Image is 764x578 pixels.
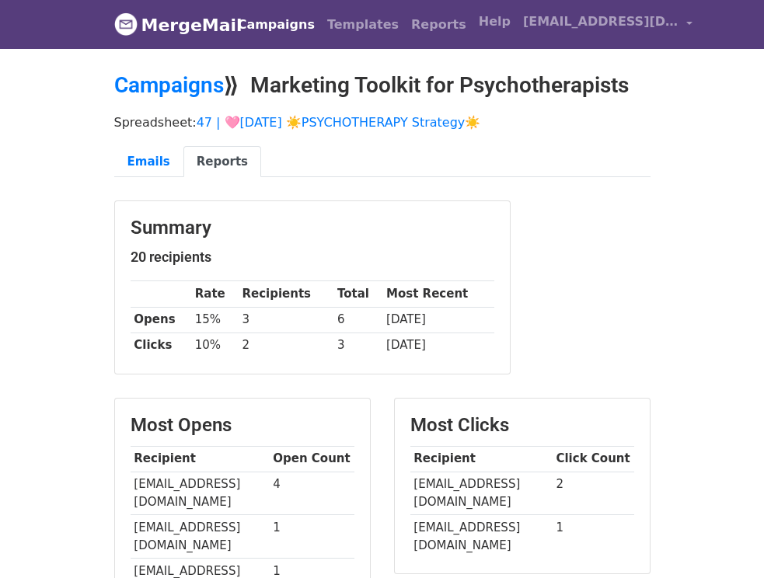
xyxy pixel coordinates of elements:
[114,12,138,36] img: MergeMail logo
[523,12,679,31] span: [EMAIL_ADDRESS][DOMAIN_NAME]
[410,414,634,437] h3: Most Clicks
[382,307,494,333] td: [DATE]
[473,6,517,37] a: Help
[410,515,553,558] td: [EMAIL_ADDRESS][DOMAIN_NAME]
[197,115,481,130] a: 47 | 🩷[DATE] ☀️PSYCHOTHERAPY Strategy☀️
[131,414,354,437] h3: Most Opens
[131,249,494,266] h5: 20 recipients
[517,6,699,43] a: [EMAIL_ADDRESS][DOMAIN_NAME]
[239,307,334,333] td: 3
[410,446,553,472] th: Recipient
[131,515,270,559] td: [EMAIL_ADDRESS][DOMAIN_NAME]
[410,472,553,515] td: [EMAIL_ADDRESS][DOMAIN_NAME]
[183,146,261,178] a: Reports
[686,503,764,578] iframe: Chat Widget
[114,114,651,131] p: Spreadsheet:
[239,333,334,358] td: 2
[239,281,334,307] th: Recipients
[270,472,354,515] td: 4
[131,307,191,333] th: Opens
[114,9,219,41] a: MergeMail
[553,472,634,515] td: 2
[131,472,270,515] td: [EMAIL_ADDRESS][DOMAIN_NAME]
[131,217,494,239] h3: Summary
[191,307,239,333] td: 15%
[191,281,239,307] th: Rate
[382,281,494,307] th: Most Recent
[333,307,382,333] td: 6
[191,333,239,358] td: 10%
[333,333,382,358] td: 3
[270,446,354,472] th: Open Count
[114,146,183,178] a: Emails
[333,281,382,307] th: Total
[382,333,494,358] td: [DATE]
[270,515,354,559] td: 1
[321,9,405,40] a: Templates
[232,9,321,40] a: Campaigns
[114,72,224,98] a: Campaigns
[131,446,270,472] th: Recipient
[405,9,473,40] a: Reports
[553,515,634,558] td: 1
[553,446,634,472] th: Click Count
[131,333,191,358] th: Clicks
[114,72,651,99] h2: ⟫ Marketing Toolkit for Psychotherapists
